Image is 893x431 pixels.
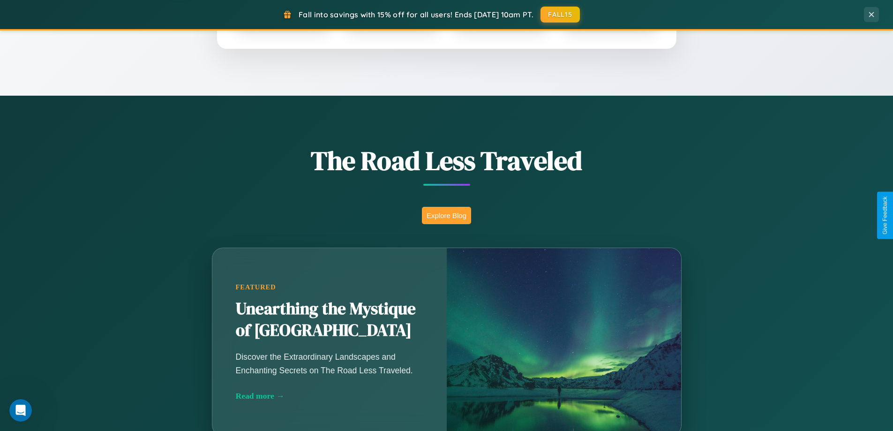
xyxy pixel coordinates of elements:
span: Fall into savings with 15% off for all users! Ends [DATE] 10am PT. [299,10,533,19]
h1: The Road Less Traveled [165,143,728,179]
p: Discover the Extraordinary Landscapes and Enchanting Secrets on The Road Less Traveled. [236,350,423,377]
div: Read more → [236,391,423,401]
iframe: Intercom live chat [9,399,32,422]
div: Give Feedback [882,197,888,234]
button: Explore Blog [422,207,471,224]
button: FALL15 [540,7,580,23]
div: Featured [236,283,423,291]
h2: Unearthing the Mystique of [GEOGRAPHIC_DATA] [236,298,423,341]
